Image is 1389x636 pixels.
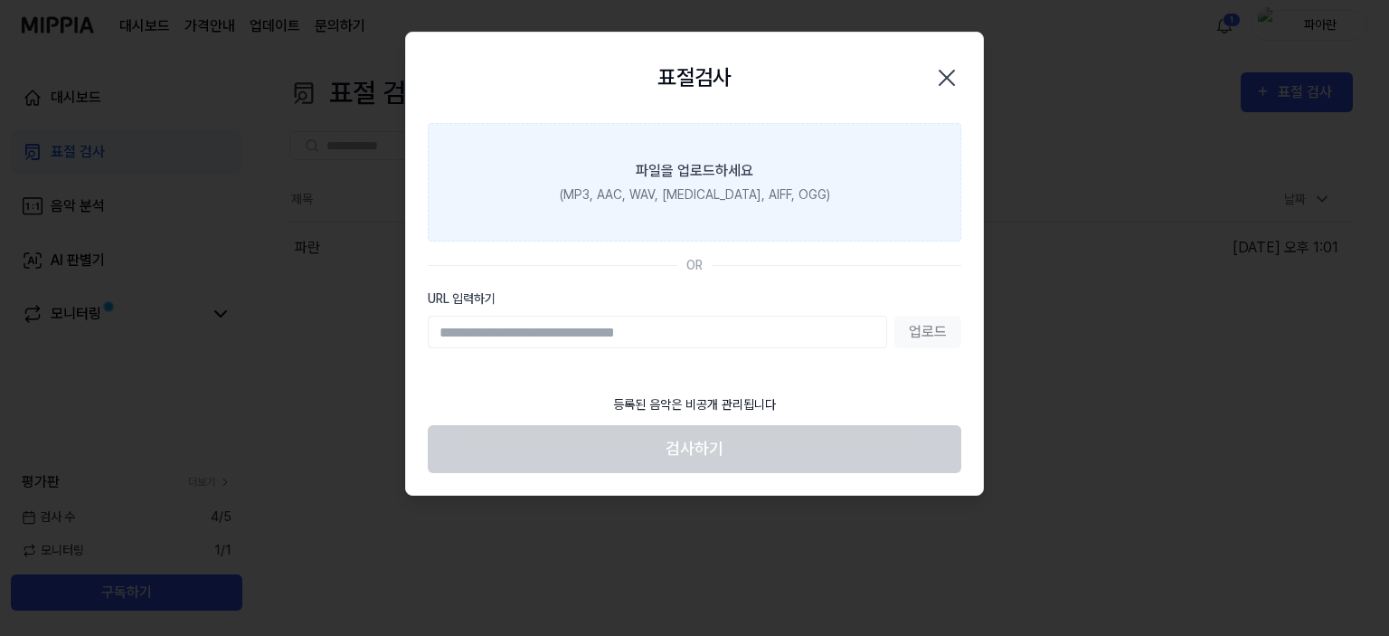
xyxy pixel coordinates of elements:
[560,185,830,204] div: (MP3, AAC, WAV, [MEDICAL_DATA], AIFF, OGG)
[686,256,703,275] div: OR
[636,160,753,182] div: 파일을 업로드하세요
[428,290,961,309] label: URL 입력하기
[602,384,787,425] div: 등록된 음악은 비공개 관리됩니다
[657,62,732,94] h2: 표절검사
